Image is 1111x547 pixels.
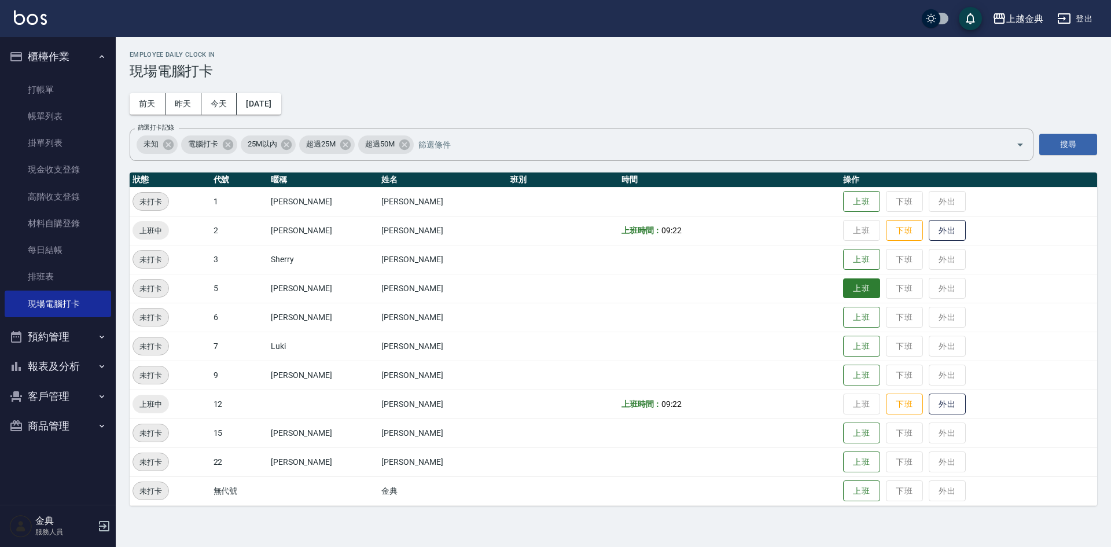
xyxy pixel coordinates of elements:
td: [PERSON_NAME] [378,274,507,303]
img: Person [9,515,32,538]
td: 6 [211,303,268,332]
th: 姓名 [378,172,507,188]
button: 上班 [843,480,880,502]
td: [PERSON_NAME] [378,390,507,418]
td: 5 [211,274,268,303]
span: 25M以內 [241,138,284,150]
button: 上班 [843,423,880,444]
button: 登出 [1053,8,1097,30]
p: 服務人員 [35,527,94,537]
a: 掛單列表 [5,130,111,156]
span: 未打卡 [133,485,168,497]
a: 排班表 [5,263,111,290]
button: 上班 [843,278,880,299]
td: 22 [211,447,268,476]
a: 帳單列表 [5,103,111,130]
span: 09:22 [661,226,682,235]
span: 上班中 [133,225,169,237]
button: 搜尋 [1039,134,1097,155]
h2: Employee Daily Clock In [130,51,1097,58]
td: [PERSON_NAME] [268,361,379,390]
div: 未知 [137,135,178,154]
span: 未打卡 [133,282,168,295]
b: 上班時間： [621,226,662,235]
span: 未打卡 [133,196,168,208]
span: 未打卡 [133,340,168,353]
button: 預約管理 [5,322,111,352]
td: [PERSON_NAME] [268,187,379,216]
span: 超過25M [299,138,343,150]
span: 超過50M [358,138,402,150]
label: 篩選打卡記錄 [138,123,174,132]
div: 電腦打卡 [181,135,237,154]
button: 客戶管理 [5,381,111,412]
span: 未打卡 [133,254,168,266]
td: [PERSON_NAME] [378,187,507,216]
td: [PERSON_NAME] [268,447,379,476]
span: 未打卡 [133,311,168,324]
td: [PERSON_NAME] [378,245,507,274]
button: save [959,7,982,30]
button: 上班 [843,191,880,212]
div: 上越金典 [1006,12,1043,26]
img: Logo [14,10,47,25]
td: Sherry [268,245,379,274]
button: 外出 [929,220,966,241]
td: 7 [211,332,268,361]
button: Open [1011,135,1029,154]
button: 上班 [843,336,880,357]
span: 09:22 [661,399,682,409]
button: 上班 [843,365,880,386]
td: 金典 [378,476,507,505]
button: [DATE] [237,93,281,115]
input: 篩選條件 [415,134,996,155]
a: 現場電腦打卡 [5,291,111,317]
th: 狀態 [130,172,211,188]
span: 未打卡 [133,369,168,381]
td: 1 [211,187,268,216]
td: [PERSON_NAME] [378,418,507,447]
td: [PERSON_NAME] [268,418,379,447]
h5: 金典 [35,515,94,527]
button: 上班 [843,451,880,473]
button: 前天 [130,93,165,115]
th: 操作 [840,172,1097,188]
div: 25M以內 [241,135,296,154]
a: 現金收支登錄 [5,156,111,183]
th: 時間 [619,172,840,188]
th: 代號 [211,172,268,188]
a: 高階收支登錄 [5,183,111,210]
button: 報表及分析 [5,351,111,381]
td: [PERSON_NAME] [378,332,507,361]
td: [PERSON_NAME] [268,274,379,303]
a: 打帳單 [5,76,111,103]
td: 3 [211,245,268,274]
th: 暱稱 [268,172,379,188]
span: 未打卡 [133,427,168,439]
td: 12 [211,390,268,418]
button: 櫃檯作業 [5,42,111,72]
th: 班別 [507,172,619,188]
span: 電腦打卡 [181,138,225,150]
button: 商品管理 [5,411,111,441]
span: 未打卡 [133,456,168,468]
td: [PERSON_NAME] [378,361,507,390]
b: 上班時間： [621,399,662,409]
button: 外出 [929,394,966,415]
button: 上班 [843,307,880,328]
td: [PERSON_NAME] [268,303,379,332]
td: [PERSON_NAME] [378,216,507,245]
h3: 現場電腦打卡 [130,63,1097,79]
button: 下班 [886,220,923,241]
div: 超過25M [299,135,355,154]
td: Luki [268,332,379,361]
button: 下班 [886,394,923,415]
td: 2 [211,216,268,245]
button: 今天 [201,93,237,115]
td: 9 [211,361,268,390]
td: 15 [211,418,268,447]
button: 昨天 [165,93,201,115]
a: 每日結帳 [5,237,111,263]
td: [PERSON_NAME] [378,303,507,332]
td: [PERSON_NAME] [268,216,379,245]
